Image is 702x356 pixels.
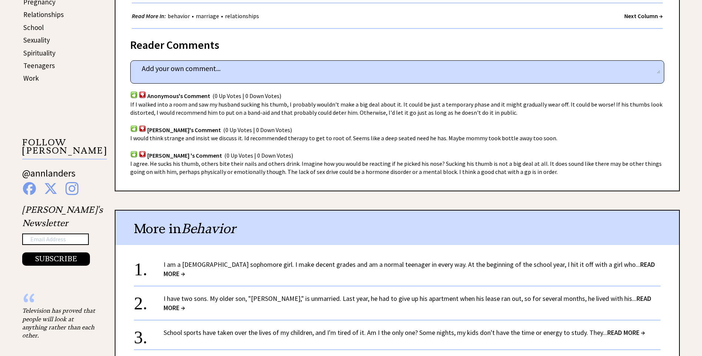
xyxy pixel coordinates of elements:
button: SUBSCRIBE [22,252,90,266]
input: Email Address [22,234,89,245]
span: Anonymous's Comment [147,93,210,100]
img: votup.png [130,91,138,98]
a: Teenagers [23,61,55,70]
a: marriage [194,12,221,20]
a: I have two sons. My older son, "[PERSON_NAME]," is unmarried. Last year, he had to give up his ap... [164,294,651,312]
span: Behavior [181,220,236,237]
img: x%20blue.png [44,182,57,195]
div: More in [115,211,679,245]
img: votup.png [130,151,138,158]
div: • • [132,11,261,21]
div: [PERSON_NAME]'s Newsletter [22,203,103,266]
span: (0 Up Votes | 0 Down Votes) [212,93,281,100]
a: relationships [223,12,261,20]
div: Television has proved that people will look at anything rather than each other. [22,306,96,340]
a: School sports have taken over the lives of my children, and I'm tired of it. Am I the only one? S... [164,328,645,337]
img: instagram%20blue.png [66,182,78,195]
a: Sexuality [23,36,50,44]
a: School [23,23,44,32]
div: 2. [134,294,164,308]
span: I agree. He sucks his thumb, others bite their nails and others drink. Imagine how you would be r... [130,160,662,175]
span: (0 Up Votes | 0 Down Votes) [223,126,292,134]
span: If I walked into a room and saw my husband sucking his thumb, I probably wouldn't make a big deal... [130,101,662,116]
span: READ MORE → [164,294,651,312]
img: votdown.png [139,151,146,158]
div: “ [22,299,96,306]
div: 1. [134,260,164,273]
a: Relationships [23,10,64,19]
p: FOLLOW [PERSON_NAME] [22,138,107,159]
span: READ MORE → [607,328,645,337]
span: READ MORE → [164,260,655,278]
div: Reader Comments [130,37,664,49]
img: votdown.png [139,91,146,98]
span: [PERSON_NAME] 's Comment [147,152,222,159]
a: Work [23,74,39,83]
a: @annlanders [22,167,75,187]
a: behavior [166,12,192,20]
div: 3. [134,328,164,342]
span: I would think strange and insist we discuss it. Id recommended therapy to get to root of. Seems l... [130,134,557,142]
a: Spirituality [23,48,56,57]
a: I am a [DEMOGRAPHIC_DATA] sophomore girl. I make decent grades and am a normal teenager in every ... [164,260,655,278]
span: (0 Up Votes | 0 Down Votes) [224,152,293,159]
strong: Read More In: [132,12,166,20]
img: facebook%20blue.png [23,182,36,195]
img: votdown.png [139,125,146,132]
img: votup.png [130,125,138,132]
a: Next Column → [624,12,663,20]
span: [PERSON_NAME]'s Comment [147,126,221,134]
